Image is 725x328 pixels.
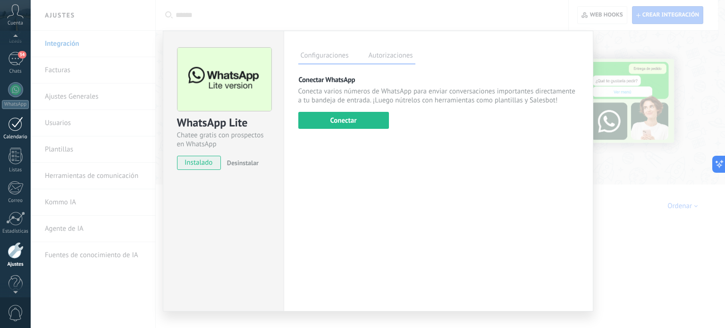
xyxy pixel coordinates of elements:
div: Chats [2,68,29,75]
button: Conectar [298,112,389,129]
span: Cuenta [8,20,23,26]
div: Correo [2,198,29,204]
div: WhatsApp [2,100,29,109]
div: Estadísticas [2,228,29,235]
div: Ajustes [2,261,29,268]
p: Conectar WhatsApp [298,76,579,84]
span: instalado [177,156,220,170]
div: WhatsApp Lite [177,115,270,131]
button: Desinstalar [223,156,259,170]
div: Calendario [2,134,29,140]
span: Desinstalar [227,159,259,167]
div: Listas [2,167,29,173]
p: Conecta varios números de WhatsApp para enviar conversaciones importantes directamente a tu bande... [298,87,579,105]
span: 34 [18,51,26,59]
label: Autorizaciones [366,50,415,64]
label: Configuraciones [298,50,351,64]
div: Chatee gratis con prospectos en WhatsApp [177,131,270,149]
img: logo_main.png [177,48,271,111]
